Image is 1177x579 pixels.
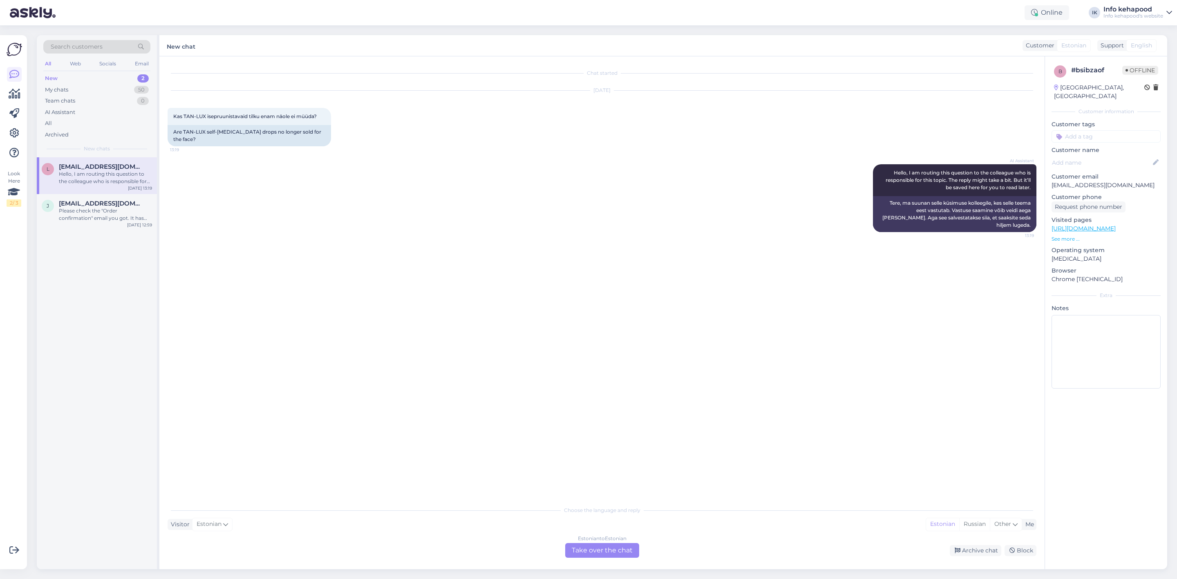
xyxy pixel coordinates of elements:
[59,207,152,222] div: Please check the "Order confirmation" email you got. It has your order number and a tracking link...
[98,58,118,69] div: Socials
[168,69,1036,77] div: Chat started
[926,518,959,530] div: Estonian
[1103,13,1163,19] div: Info kehapood's website
[1052,216,1161,224] p: Visited pages
[45,86,68,94] div: My chats
[127,222,152,228] div: [DATE] 12:59
[47,166,49,172] span: l
[45,119,52,127] div: All
[565,543,639,558] div: Take over the chat
[170,147,201,153] span: 13:19
[1089,7,1100,18] div: IK
[1052,193,1161,201] p: Customer phone
[134,86,149,94] div: 50
[168,125,331,146] div: Are TAN-LUX self-[MEDICAL_DATA] drops no longer sold for the face?
[1054,83,1144,101] div: [GEOGRAPHIC_DATA], [GEOGRAPHIC_DATA]
[167,40,195,51] label: New chat
[1052,292,1161,299] div: Extra
[1052,266,1161,275] p: Browser
[68,58,83,69] div: Web
[1103,6,1163,13] div: Info kehapood
[7,170,21,207] div: Look Here
[1052,108,1161,115] div: Customer information
[43,58,53,69] div: All
[1058,68,1062,74] span: b
[45,74,58,83] div: New
[45,97,75,105] div: Team chats
[950,545,1001,556] div: Archive chat
[1052,172,1161,181] p: Customer email
[1061,41,1086,50] span: Estonian
[51,42,103,51] span: Search customers
[1097,41,1124,50] div: Support
[84,145,110,152] span: New chats
[1052,181,1161,190] p: [EMAIL_ADDRESS][DOMAIN_NAME]
[1122,66,1158,75] span: Offline
[1052,225,1116,232] a: [URL][DOMAIN_NAME]
[959,518,990,530] div: Russian
[1022,520,1034,529] div: Me
[1052,146,1161,154] p: Customer name
[1005,545,1036,556] div: Block
[994,520,1011,528] span: Other
[128,185,152,191] div: [DATE] 13:19
[1003,158,1034,164] span: AI Assistant
[137,74,149,83] div: 2
[1052,130,1161,143] input: Add a tag
[1023,41,1054,50] div: Customer
[1052,235,1161,243] p: See more ...
[1052,275,1161,284] p: Chrome [TECHNICAL_ID]
[59,200,144,207] span: janelilaurimae@gmail.com
[1052,304,1161,313] p: Notes
[7,199,21,207] div: 2 / 3
[59,163,144,170] span: liina@luxador.ee
[7,42,22,57] img: Askly Logo
[1003,232,1034,239] span: 13:19
[168,520,190,529] div: Visitor
[1131,41,1152,50] span: English
[133,58,150,69] div: Email
[1103,6,1172,19] a: Info kehapoodInfo kehapood's website
[1071,65,1122,75] div: # bsibzaof
[1052,246,1161,255] p: Operating system
[45,108,75,116] div: AI Assistant
[578,535,627,542] div: Estonian to Estonian
[168,507,1036,514] div: Choose the language and reply
[1052,201,1126,212] div: Request phone number
[137,97,149,105] div: 0
[45,131,69,139] div: Archived
[1052,158,1151,167] input: Add name
[59,170,152,185] div: Hello, I am routing this question to the colleague who is responsible for this topic. The reply m...
[1025,5,1069,20] div: Online
[1052,255,1161,263] p: [MEDICAL_DATA]
[873,196,1036,232] div: Tere, ma suunan selle küsimuse kolleegile, kes selle teema eest vastutab. Vastuse saamine võib ve...
[168,87,1036,94] div: [DATE]
[886,170,1032,190] span: Hello, I am routing this question to the colleague who is responsible for this topic. The reply m...
[1052,120,1161,129] p: Customer tags
[47,203,49,209] span: j
[197,520,222,529] span: Estonian
[173,113,317,119] span: Kas TAN-LUX isepruunistavaid tilku enam näole ei müüda?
